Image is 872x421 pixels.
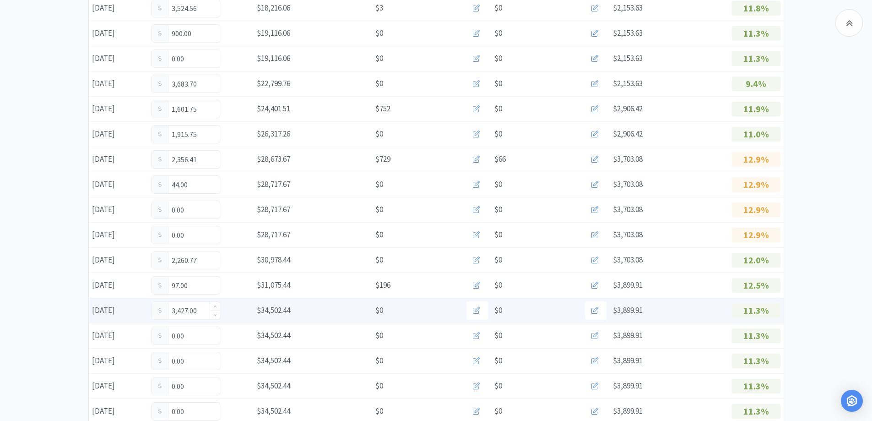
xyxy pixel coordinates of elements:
[89,251,148,269] div: [DATE]
[613,381,643,391] span: $3,899.91
[213,305,217,308] i: icon: up
[613,280,643,290] span: $3,899.91
[375,203,383,216] span: $0
[494,279,502,291] span: $0
[89,74,148,93] div: [DATE]
[257,305,290,315] span: $34,502.44
[257,78,290,88] span: $22,799.76
[732,26,780,41] p: 11.3%
[375,178,383,191] span: $0
[494,128,502,140] span: $0
[732,51,780,66] p: 11.3%
[494,380,502,392] span: $0
[613,204,643,214] span: $3,703.08
[613,154,643,164] span: $3,703.08
[213,313,217,317] i: icon: down
[257,104,290,114] span: $24,401.51
[732,127,780,142] p: 11.0%
[257,255,290,265] span: $30,978.44
[732,152,780,167] p: 12.9%
[257,28,290,38] span: $19,116.06
[375,103,390,115] span: $752
[613,104,643,114] span: $2,906.42
[375,329,383,342] span: $0
[494,52,502,65] span: $0
[375,304,383,317] span: $0
[89,24,148,43] div: [DATE]
[494,153,506,165] span: $66
[257,355,290,366] span: $34,502.44
[494,229,502,241] span: $0
[732,328,780,343] p: 11.3%
[613,255,643,265] span: $3,703.08
[89,49,148,68] div: [DATE]
[257,3,290,13] span: $18,216.06
[494,178,502,191] span: $0
[494,405,502,417] span: $0
[89,301,148,320] div: [DATE]
[89,276,148,295] div: [DATE]
[732,253,780,268] p: 12.0%
[841,390,863,412] div: Open Intercom Messenger
[494,77,502,90] span: $0
[89,351,148,370] div: [DATE]
[89,175,148,194] div: [DATE]
[494,2,502,14] span: $0
[732,303,780,318] p: 11.3%
[732,77,780,91] p: 9.4%
[257,204,290,214] span: $28,717.67
[613,129,643,139] span: $2,906.42
[613,406,643,416] span: $3,899.91
[375,153,390,165] span: $729
[375,27,383,39] span: $0
[257,280,290,290] span: $31,075.44
[613,3,643,13] span: $2,153.63
[257,53,290,63] span: $19,116.06
[732,228,780,242] p: 12.9%
[613,355,643,366] span: $3,899.91
[732,278,780,293] p: 12.5%
[732,1,780,16] p: 11.8%
[375,380,383,392] span: $0
[494,304,502,317] span: $0
[89,150,148,169] div: [DATE]
[732,102,780,116] p: 11.9%
[375,355,383,367] span: $0
[613,330,643,340] span: $3,899.91
[613,28,643,38] span: $2,153.63
[89,402,148,421] div: [DATE]
[613,78,643,88] span: $2,153.63
[257,381,290,391] span: $34,502.44
[210,311,220,319] span: Decrease Value
[375,254,383,266] span: $0
[613,53,643,63] span: $2,153.63
[613,305,643,315] span: $3,899.91
[375,229,383,241] span: $0
[89,326,148,345] div: [DATE]
[257,330,290,340] span: $34,502.44
[257,129,290,139] span: $26,317.26
[89,377,148,395] div: [DATE]
[732,354,780,368] p: 11.3%
[210,302,220,311] span: Increase Value
[375,405,383,417] span: $0
[89,200,148,219] div: [DATE]
[375,279,390,291] span: $196
[494,355,502,367] span: $0
[375,2,383,14] span: $3
[257,154,290,164] span: $28,673.67
[89,125,148,143] div: [DATE]
[613,230,643,240] span: $3,703.08
[732,404,780,419] p: 11.3%
[89,99,148,118] div: [DATE]
[494,27,502,39] span: $0
[732,379,780,394] p: 11.3%
[494,254,502,266] span: $0
[375,52,383,65] span: $0
[494,203,502,216] span: $0
[732,177,780,192] p: 12.9%
[257,179,290,189] span: $28,717.67
[494,329,502,342] span: $0
[613,179,643,189] span: $3,703.08
[257,230,290,240] span: $28,717.67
